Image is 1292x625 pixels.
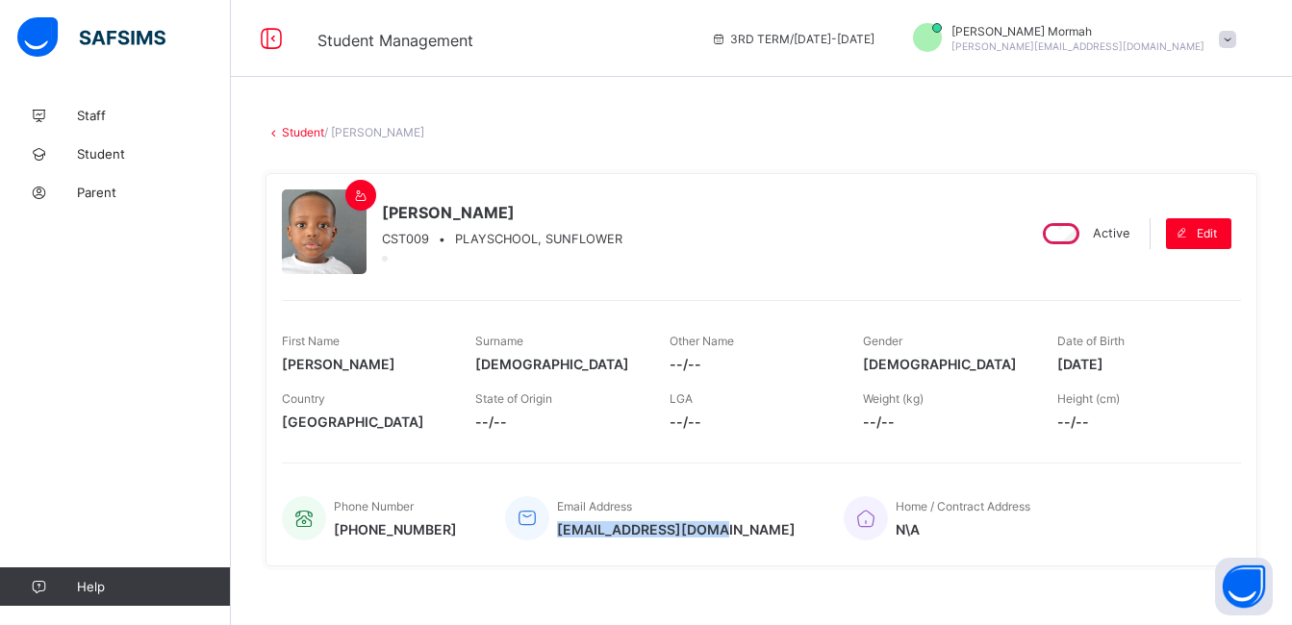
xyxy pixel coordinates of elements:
span: Home / Contract Address [896,499,1030,513]
span: [DEMOGRAPHIC_DATA] [475,356,640,372]
span: Staff [77,108,231,123]
span: [DEMOGRAPHIC_DATA] [863,356,1027,372]
span: Country [282,391,325,406]
span: CST009 [382,232,429,246]
span: Height (cm) [1057,391,1120,406]
span: [PHONE_NUMBER] [334,521,457,537]
span: session/term information [711,32,874,46]
span: Student Management [317,31,473,50]
img: safsims [17,17,165,58]
span: PLAYSCHOOL, SUNFLOWER [455,232,622,246]
span: --/-- [670,413,834,430]
span: Parent [77,185,231,200]
span: --/-- [670,356,834,372]
span: Surname [475,334,523,348]
span: Help [77,579,230,594]
span: LGA [670,391,693,406]
div: • [382,232,622,246]
button: Open asap [1215,558,1273,615]
span: State of Origin [475,391,552,406]
span: First Name [282,334,340,348]
span: Weight (kg) [863,391,924,406]
span: N\A [896,521,1030,537]
span: [DATE] [1057,356,1222,372]
span: --/-- [863,413,1027,430]
span: Gender [863,334,902,348]
span: [EMAIL_ADDRESS][DOMAIN_NAME] [557,521,796,537]
span: [PERSON_NAME] [382,203,622,222]
span: Edit [1197,226,1217,240]
span: Student [77,146,231,162]
span: Date of Birth [1057,334,1125,348]
span: [PERSON_NAME] [282,356,446,372]
span: Other Name [670,334,734,348]
a: Student [282,125,324,139]
span: [PERSON_NAME] Mormah [951,24,1204,38]
span: Active [1093,226,1129,240]
span: --/-- [475,413,640,430]
span: Phone Number [334,499,414,513]
span: [GEOGRAPHIC_DATA] [282,413,446,430]
div: IfeomaMormah [894,23,1246,55]
span: Email Address [557,499,632,513]
span: [PERSON_NAME][EMAIL_ADDRESS][DOMAIN_NAME] [951,40,1204,52]
span: / [PERSON_NAME] [324,125,424,139]
span: --/-- [1057,413,1222,430]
